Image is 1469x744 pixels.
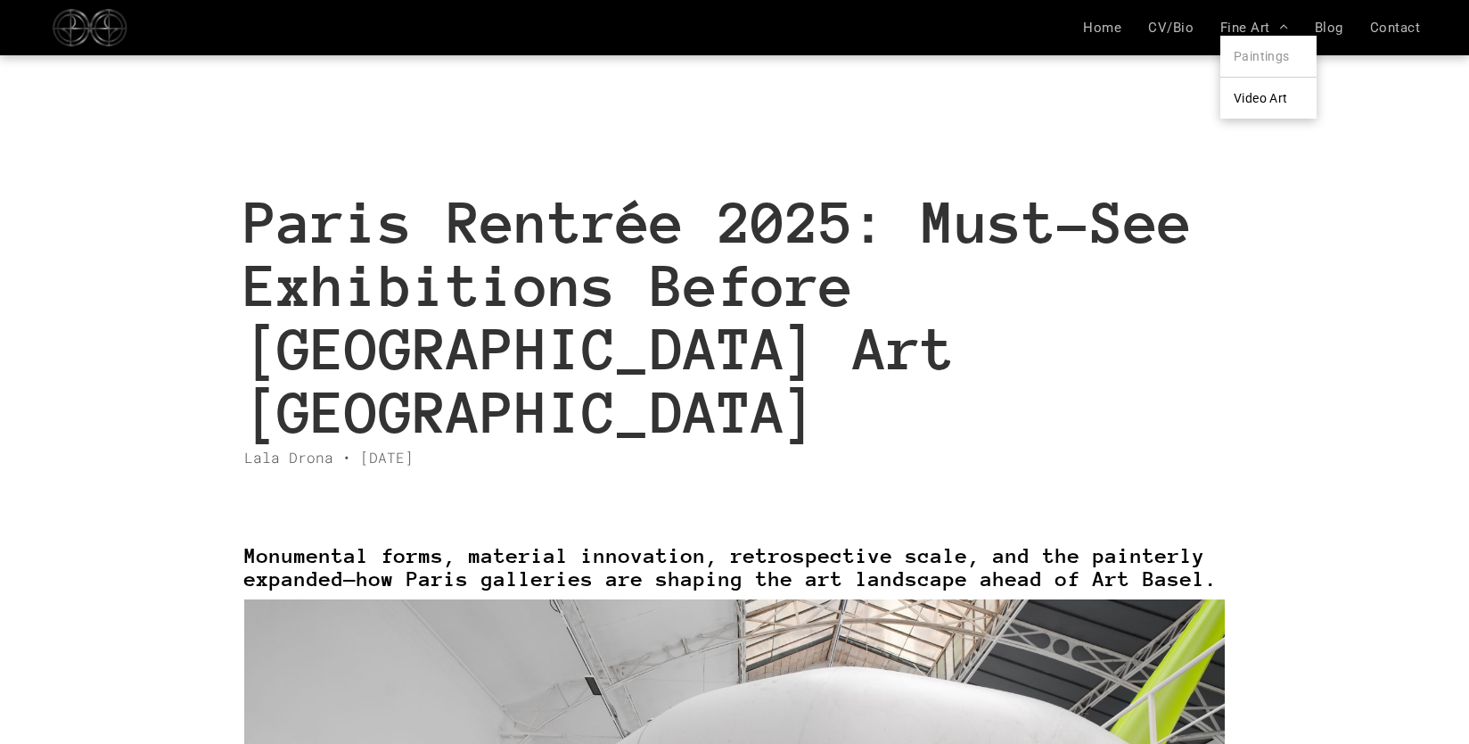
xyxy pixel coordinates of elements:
h1: Paris Rentrée 2025: Must-See Exhibitions Before [GEOGRAPHIC_DATA] Art [GEOGRAPHIC_DATA] [244,189,1225,446]
a: Home [1070,20,1135,36]
span: Monumental forms, material innovation, retrospective scale, and the painterly expanded—how Paris ... [244,544,1218,591]
a: Video Art [1220,78,1317,119]
a: Blog [1301,20,1357,36]
span: Video Art [1234,91,1288,105]
div: Lala Drona • [DATE] [244,446,1225,468]
a: Contact [1357,20,1433,36]
a: CV/Bio [1135,20,1207,36]
span: Paintings [1234,49,1290,63]
a: Fine Art [1207,20,1301,36]
span: Fine Art [1220,20,1288,36]
a: Paintings [1220,36,1317,77]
